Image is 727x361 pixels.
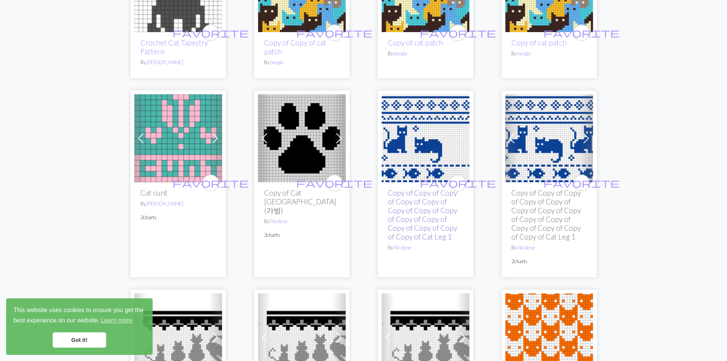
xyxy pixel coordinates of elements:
a: Cat cunt [134,134,222,141]
i: favourite [296,175,372,191]
a: Faire Isle Cat Bed [258,333,346,340]
a: learn more about cookies [100,315,133,326]
button: favourite [573,24,590,41]
i: favourite [172,25,249,40]
a: bengly [270,59,284,65]
p: 2 charts [264,231,340,239]
img: Copy of cat [382,94,469,182]
a: [PERSON_NAME] [147,201,183,207]
h2: Cat cunt [140,188,216,197]
p: By [140,59,216,66]
button: favourite [202,24,219,41]
div: cookieconsent [6,298,153,355]
p: By [264,59,340,66]
img: Cat cunt [134,94,222,182]
a: Nicolene [270,218,288,224]
button: favourite [326,24,343,41]
p: 2 charts [511,258,587,265]
i: favourite [172,175,249,191]
a: Nicolene [517,244,535,251]
p: By [511,50,587,57]
span: favorite [543,27,620,39]
span: favorite [172,27,249,39]
a: Faire Isle Cat Bed [134,333,222,340]
span: favorite [420,177,496,189]
a: Copy of cat patch [511,38,567,47]
a: Copy of cat patch [388,38,443,47]
a: Nicolene [394,244,411,251]
span: favorite [296,27,372,39]
a: dismiss cookie message [53,332,106,348]
button: favourite [450,24,466,41]
i: favourite [296,25,372,40]
button: favourite [450,175,466,191]
a: Copy of cat [382,134,469,141]
span: favorite [296,177,372,189]
a: bengly [517,50,531,57]
p: By [140,200,216,207]
p: 2 charts [140,214,216,221]
a: Faire Isle Cat Bed [382,333,469,340]
img: Cat Paw Granny Square [258,94,346,182]
h2: Copy of Cat [GEOGRAPHIC_DATA] (가방) [264,188,340,215]
button: favourite [326,175,343,191]
i: favourite [420,175,496,191]
img: cat [505,94,593,182]
i: favourite [420,25,496,40]
span: favorite [420,27,496,39]
a: Cat Paw Granny Square [258,134,346,141]
p: By [388,244,463,251]
span: favorite [172,177,249,189]
span: favorite [543,177,620,189]
p: By [388,50,463,57]
a: Cats [505,333,593,340]
a: Copy of Copy of Copy of Copy of Copy of Copy of Copy of Copy of Copy of Copy of Copy of Copy of C... [388,188,457,241]
h2: Copy of Copy of Copy of Copy of Copy of Copy of Copy of Copy of Copy of Copy of Copy of Copy of C... [511,188,587,241]
a: [PERSON_NAME] [147,59,183,65]
i: favourite [543,25,620,40]
p: By [511,244,587,251]
a: Copy of Copy of cat patch [264,38,326,56]
a: cat [505,134,593,141]
a: bengly [394,50,407,57]
i: favourite [543,175,620,191]
p: By [264,218,340,225]
button: favourite [202,175,219,191]
span: This website uses cookies to ensure you get the best experience on our website. [13,306,145,326]
button: favourite [573,175,590,191]
a: Crochet Cat Tapestry Pattern [140,38,208,56]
